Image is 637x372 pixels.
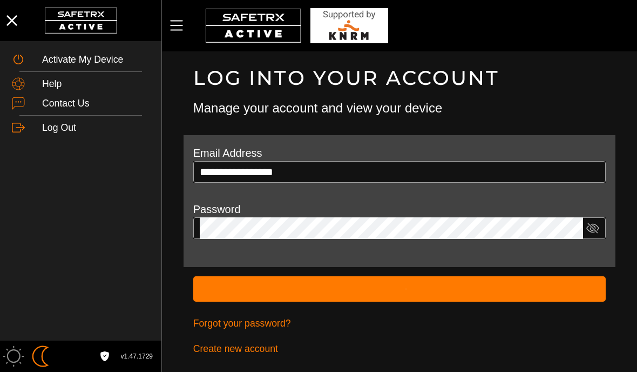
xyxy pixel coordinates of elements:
div: Activate My Device [42,54,150,65]
h1: Log into your account [193,65,606,90]
span: v1.47.1729 [121,351,153,362]
img: ModeDark.svg [30,346,51,367]
img: RescueLogo.svg [310,8,388,43]
span: Forgot your password? [193,315,291,331]
label: Password [193,203,241,215]
div: Log Out [42,122,150,134]
img: ModeLight.svg [3,346,24,367]
a: Forgot your password? [193,311,606,336]
h3: Manage your account and view your device [193,99,606,117]
a: License Agreement [97,351,112,361]
div: Contact Us [42,98,150,109]
span: Create new account [193,341,278,357]
div: Help [42,78,150,90]
label: Email Address [193,147,262,159]
img: ContactUs.svg [12,97,25,110]
button: Menu [167,14,194,37]
button: v1.47.1729 [114,348,159,366]
a: Create new account [193,336,606,361]
img: Help.svg [12,77,25,90]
